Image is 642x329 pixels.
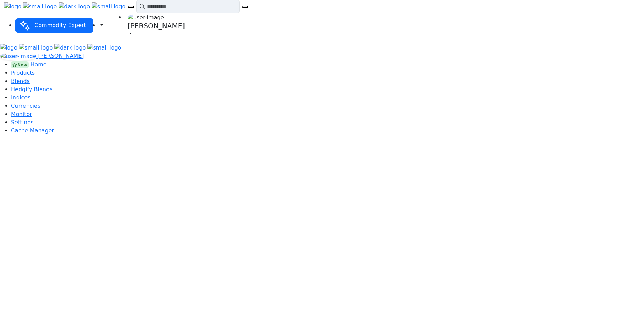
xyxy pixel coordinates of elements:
[125,13,188,38] a: user-image [PERSON_NAME]
[11,86,52,93] a: Hedgify Blends
[4,2,21,11] img: logo
[15,18,93,33] button: Commodity Expert
[15,22,93,29] a: Commodity Expert
[87,44,121,52] img: small logo
[11,61,47,68] a: New Home
[92,2,125,11] img: small logo
[30,61,46,68] span: Home
[38,53,84,59] span: [PERSON_NAME]
[11,78,30,84] a: Blends
[54,44,121,51] a: dark logo small logo
[11,70,35,76] a: Products
[59,3,125,10] a: dark logo small logo
[11,103,40,109] a: Currencies
[19,44,53,52] img: small logo
[32,19,89,31] span: Commodity Expert
[11,94,30,101] a: Indices
[128,22,185,30] h5: [PERSON_NAME]
[54,44,86,52] img: dark logo
[23,2,57,11] img: small logo
[59,2,90,11] img: dark logo
[11,127,54,134] a: Cache Manager
[4,3,59,10] a: logo small logo
[11,119,34,126] a: Settings
[11,111,32,117] a: Monitor
[128,13,164,22] img: user-image
[11,61,29,68] div: New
